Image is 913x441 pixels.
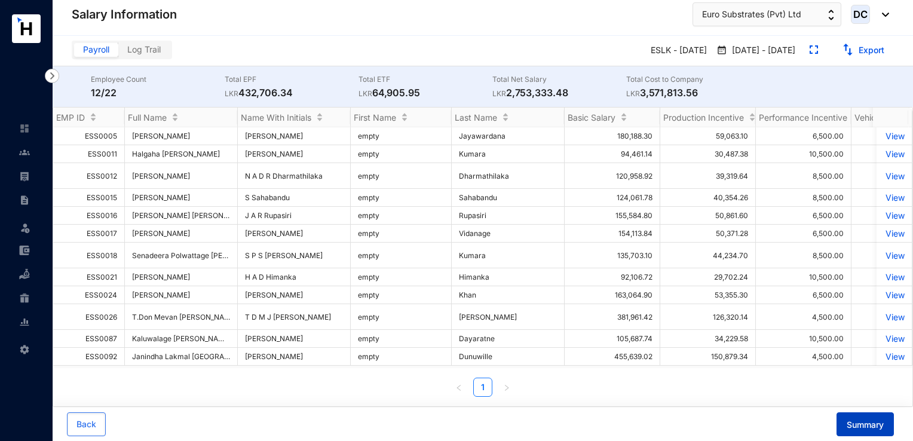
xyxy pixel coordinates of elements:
[351,127,452,145] td: empty
[853,10,868,20] span: DC
[660,268,756,286] td: 29,702.24
[351,348,452,366] td: empty
[245,171,323,180] span: N A D R Dharmathilaka
[83,44,109,54] span: Payroll
[641,41,712,61] p: ESLK - [DATE]
[660,189,756,207] td: 40,354.26
[452,304,565,330] td: [PERSON_NAME]
[10,164,38,188] li: Payroll
[19,147,30,158] img: people-unselected.118708e94b43a90eceab.svg
[565,225,660,243] td: 154,113.84
[474,378,492,396] a: 1
[238,145,351,163] td: [PERSON_NAME]
[859,45,884,55] a: Export
[238,243,351,268] td: S P S [PERSON_NAME]
[452,348,565,366] td: Dunuwille
[359,73,492,85] p: Total ETF
[238,225,351,243] td: [PERSON_NAME]
[132,193,230,202] span: [PERSON_NAME]
[76,418,96,430] span: Back
[884,290,905,300] a: View
[565,243,660,268] td: 135,703.10
[473,378,492,397] li: 1
[884,210,905,220] a: View
[19,269,30,280] img: loan-unselected.d74d20a04637f2d15ab5.svg
[351,189,452,207] td: empty
[53,243,125,268] td: ESS0018
[565,286,660,304] td: 163,064.90
[884,333,905,344] p: View
[884,272,905,282] a: View
[351,108,452,127] th: First Name
[660,304,756,330] td: 126,320.14
[660,330,756,348] td: 34,229.58
[660,163,756,189] td: 39,319.64
[565,348,660,366] td: 455,639.02
[452,225,565,243] td: Vidanage
[756,145,851,163] td: 10,500.00
[53,348,125,366] td: ESS0092
[756,225,851,243] td: 6,500.00
[72,6,177,23] p: Salary Information
[19,344,30,355] img: settings-unselected.1febfda315e6e19643a1.svg
[53,127,125,145] td: ESS0005
[238,189,351,207] td: S Sahabandu
[10,286,38,310] li: Gratuity
[756,330,851,348] td: 10,500.00
[53,163,125,189] td: ESS0012
[56,112,85,122] span: EMP ID
[626,85,760,100] p: 3,571,813.56
[53,330,125,348] td: ESS0087
[225,85,359,100] p: 432,706.34
[756,348,851,366] td: 4,500.00
[132,313,237,321] span: T.Don Mevan [PERSON_NAME]
[884,192,905,203] a: View
[660,108,756,127] th: Production Incentive
[53,268,125,286] td: ESS0021
[565,330,660,348] td: 105,687.74
[351,225,452,243] td: empty
[132,131,190,140] span: [PERSON_NAME]
[832,41,894,60] button: Export
[756,108,851,127] th: Performance Incentive
[497,378,516,397] li: Next Page
[225,73,359,85] p: Total EPF
[884,149,905,159] a: View
[10,262,38,286] li: Loan
[91,85,225,100] p: 12/22
[756,304,851,330] td: 4,500.00
[884,250,905,261] p: View
[132,149,220,158] span: Halgaha [PERSON_NAME]
[759,112,847,122] span: Performance Incentive
[565,207,660,225] td: 155,584.80
[884,312,905,322] a: View
[225,88,238,100] p: LKR
[756,286,851,304] td: 6,500.00
[492,73,626,85] p: Total Net Salary
[565,145,660,163] td: 94,461.14
[19,293,30,304] img: gratuity-unselected.a8c340787eea3cf492d7.svg
[847,419,884,431] span: Summary
[455,112,497,122] span: Last Name
[884,228,905,238] p: View
[828,10,834,20] img: up-down-arrow.74152d26bf9780fbf563ca9c90304185.svg
[663,112,744,122] span: Production Incentive
[884,171,905,181] a: View
[238,348,351,366] td: [PERSON_NAME]
[351,207,452,225] td: empty
[19,317,30,327] img: report-unselected.e6a6b4230fc7da01f883.svg
[497,378,516,397] button: right
[452,189,565,207] td: Sahabandu
[660,225,756,243] td: 50,371.28
[565,189,660,207] td: 124,061.78
[354,112,396,122] span: First Name
[452,330,565,348] td: Dayaratne
[452,268,565,286] td: Himanka
[702,8,801,21] span: Euro Substrates (Pvt) Ltd
[132,229,230,238] span: [PERSON_NAME]
[660,348,756,366] td: 150,879.34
